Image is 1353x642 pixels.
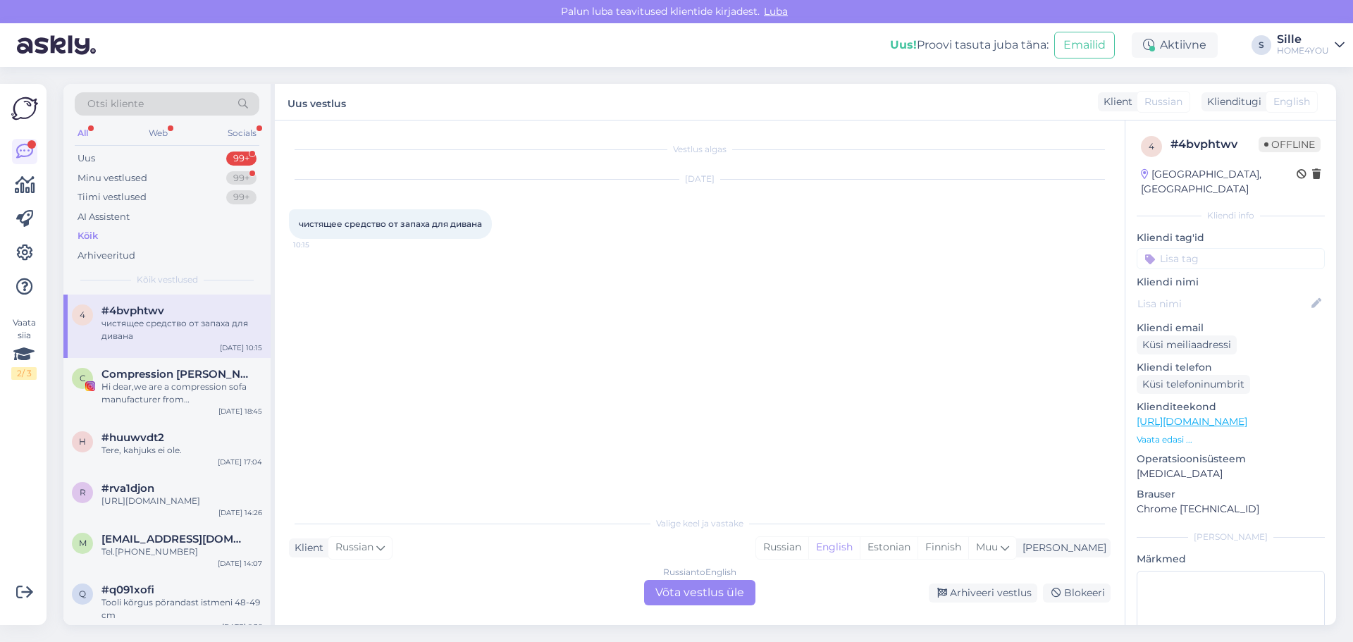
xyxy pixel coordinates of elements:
[218,558,262,569] div: [DATE] 14:07
[1137,296,1309,311] input: Lisa nimi
[1137,552,1325,567] p: Märkmed
[75,124,91,142] div: All
[79,588,86,599] span: q
[101,317,262,342] div: чистящее средство от запаха для дивана
[80,373,86,383] span: C
[289,143,1111,156] div: Vestlus algas
[1259,137,1321,152] span: Offline
[11,367,37,380] div: 2 / 3
[1054,32,1115,58] button: Emailid
[1149,141,1154,152] span: 4
[918,537,968,558] div: Finnish
[890,38,917,51] b: Uus!
[1137,375,1250,394] div: Küsi telefoninumbrit
[1137,230,1325,245] p: Kliendi tag'id
[11,316,37,380] div: Vaata siia
[137,273,198,286] span: Kõik vestlused
[101,304,164,317] span: #4bvphtwv
[79,538,87,548] span: m
[808,537,860,558] div: English
[289,541,323,555] div: Klient
[756,537,808,558] div: Russian
[335,540,373,555] span: Russian
[218,406,262,416] div: [DATE] 18:45
[1277,45,1329,56] div: HOME4YOU
[79,436,86,447] span: h
[101,533,248,545] span: made.toome@gmail.com
[1137,433,1325,446] p: Vaata edasi ...
[1137,209,1325,222] div: Kliendi info
[78,171,147,185] div: Minu vestlused
[87,97,144,111] span: Otsi kliente
[1201,94,1261,109] div: Klienditugi
[1137,467,1325,481] p: [MEDICAL_DATA]
[289,173,1111,185] div: [DATE]
[1170,136,1259,153] div: # 4bvphtwv
[1252,35,1271,55] div: S
[1137,321,1325,335] p: Kliendi email
[860,537,918,558] div: Estonian
[1141,167,1297,197] div: [GEOGRAPHIC_DATA], [GEOGRAPHIC_DATA]
[80,487,86,498] span: r
[1137,487,1325,502] p: Brauser
[1277,34,1345,56] a: SilleHOME4YOU
[101,482,154,495] span: #rva1djon
[1137,502,1325,517] p: Chrome [TECHNICAL_ID]
[1017,541,1106,555] div: [PERSON_NAME]
[1132,32,1218,58] div: Aktiivne
[11,95,38,122] img: Askly Logo
[1137,415,1247,428] a: [URL][DOMAIN_NAME]
[101,444,262,457] div: Tere, kahjuks ei ole.
[1144,94,1182,109] span: Russian
[1137,248,1325,269] input: Lisa tag
[78,210,130,224] div: AI Assistent
[78,229,98,243] div: Kõik
[78,190,147,204] div: Tiimi vestlused
[890,37,1049,54] div: Proovi tasuta juba täna:
[226,190,257,204] div: 99+
[1098,94,1132,109] div: Klient
[663,566,736,579] div: Russian to English
[1137,452,1325,467] p: Operatsioonisüsteem
[1273,94,1310,109] span: English
[289,517,1111,530] div: Valige keel ja vastake
[101,431,164,444] span: #huuwvdt2
[226,152,257,166] div: 99+
[1277,34,1329,45] div: Sille
[80,309,85,320] span: 4
[101,584,154,596] span: #q091xofi
[976,541,998,553] span: Muu
[1043,584,1111,603] div: Blokeeri
[1137,360,1325,375] p: Kliendi telefon
[225,124,259,142] div: Socials
[220,342,262,353] div: [DATE] 10:15
[101,381,262,406] div: Hi dear,we are a compression sofa manufacturer from [GEOGRAPHIC_DATA]After browsing your product,...
[760,5,792,18] span: Luba
[218,507,262,518] div: [DATE] 14:26
[1137,275,1325,290] p: Kliendi nimi
[146,124,171,142] div: Web
[78,152,95,166] div: Uus
[1137,400,1325,414] p: Klienditeekond
[644,580,755,605] div: Võta vestlus üle
[101,596,262,622] div: Tooli kõrgus põrandast istmeni 48-49 cm
[101,545,262,558] div: Tel.[PHONE_NUMBER]
[929,584,1037,603] div: Arhiveeri vestlus
[218,457,262,467] div: [DATE] 17:04
[222,622,262,632] div: [DATE] 9:36
[1137,531,1325,543] div: [PERSON_NAME]
[226,171,257,185] div: 99+
[299,218,482,229] span: чистящее средство от запаха для дивана
[101,368,248,381] span: Compression Sofa Tanzuo
[1137,335,1237,354] div: Küsi meiliaadressi
[293,240,346,250] span: 10:15
[78,249,135,263] div: Arhiveeritud
[288,92,346,111] label: Uus vestlus
[101,495,262,507] div: [URL][DOMAIN_NAME]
